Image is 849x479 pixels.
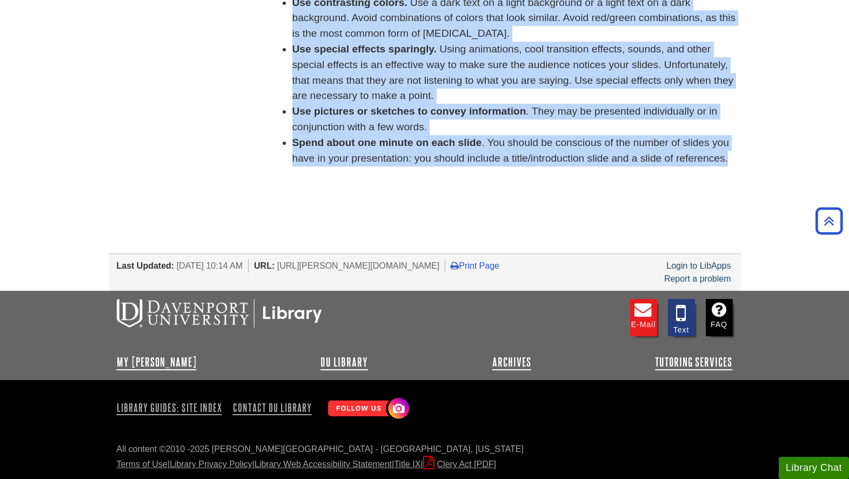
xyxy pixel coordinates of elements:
[666,261,731,270] a: Login to LibApps
[277,261,440,270] span: [URL][PERSON_NAME][DOMAIN_NAME]
[170,460,252,469] a: Library Privacy Policy
[492,356,531,369] a: Archives
[117,443,733,471] div: All content ©2010 - 2025 [PERSON_NAME][GEOGRAPHIC_DATA] - [GEOGRAPHIC_DATA], [US_STATE] | | | |
[394,460,420,469] a: Title IX
[177,261,243,270] span: [DATE] 10:14 AM
[117,460,168,469] a: Terms of Use
[812,214,846,228] a: Back to Top
[255,460,392,469] a: Library Web Accessibility Statement
[706,299,733,336] a: FAQ
[117,299,322,327] img: DU Libraries
[779,457,849,479] button: Library Chat
[229,398,316,417] a: Contact DU Library
[292,43,437,55] strong: Use special effects sparingly.
[292,42,741,104] li: Using animations, cool transition effects, sounds, and other special effects is an effective way ...
[292,105,526,117] strong: Use pictures or sketches to convey information
[117,398,226,417] a: Library Guides: Site Index
[117,261,175,270] span: Last Updated:
[664,274,731,283] a: Report a problem
[292,137,482,148] strong: Spend about one minute on each slide
[254,261,275,270] span: URL:
[451,261,499,270] a: Print Page
[630,299,657,336] a: E-mail
[323,394,412,424] img: Follow Us! Instagram
[292,135,741,167] li: . You should be conscious of the number of slides you have in your presentation: you should inclu...
[320,356,368,369] a: DU Library
[655,356,732,369] a: Tutoring Services
[292,104,741,135] li: . They may be presented individually or in conjunction with a few words.
[117,356,197,369] a: My [PERSON_NAME]
[423,460,496,469] a: Clery Act
[668,299,695,336] a: Text
[451,261,459,270] i: Print Page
